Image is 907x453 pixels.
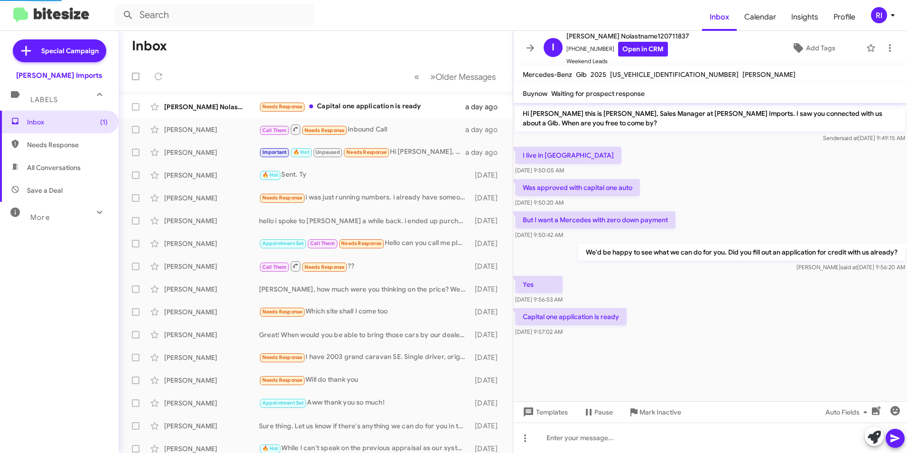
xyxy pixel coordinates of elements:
[164,193,259,203] div: [PERSON_NAME]
[164,148,259,157] div: [PERSON_NAME]
[796,264,905,271] span: [PERSON_NAME] [DATE] 9:56:20 AM
[262,240,304,246] span: Appointment Set
[164,376,259,385] div: [PERSON_NAME]
[259,260,471,272] div: ??
[262,104,303,110] span: Needs Response
[471,421,505,431] div: [DATE]
[515,308,627,325] p: Capital one application is ready
[515,276,563,293] p: Yes
[841,264,857,271] span: said at
[164,307,259,317] div: [PERSON_NAME]
[620,404,689,421] button: Mark Inactive
[164,216,259,226] div: [PERSON_NAME]
[826,3,863,31] a: Profile
[425,67,501,86] button: Next
[825,404,871,421] span: Auto Fields
[262,149,287,155] span: Important
[742,70,796,79] span: [PERSON_NAME]
[871,7,887,23] div: RI
[259,330,471,340] div: Great! When would you be able to bring those cars by our dealership so I can provide a proper app...
[515,179,640,196] p: Was approved with capital one auto
[164,284,259,294] div: [PERSON_NAME]
[784,3,826,31] a: Insights
[164,102,259,112] div: [PERSON_NAME] Nolastname120711837
[515,105,905,132] p: Hi [PERSON_NAME] this is [PERSON_NAME], Sales Manager at [PERSON_NAME] Imports. I saw you connect...
[259,421,471,431] div: Sure thing. Let us know if there's anything we can do for you in the future. Thanks!
[30,95,58,104] span: Labels
[164,170,259,180] div: [PERSON_NAME]
[575,404,620,421] button: Pause
[259,352,471,363] div: I have 2003 grand caravan SE. Single driver, original 96k miles
[806,39,835,57] span: Add Tags
[765,39,861,57] button: Add Tags
[115,4,314,27] input: Search
[164,353,259,362] div: [PERSON_NAME]
[346,149,387,155] span: Needs Response
[515,296,563,303] span: [DATE] 9:56:53 AM
[293,149,309,155] span: 🔥 Hot
[471,353,505,362] div: [DATE]
[818,404,879,421] button: Auto Fields
[414,71,419,83] span: «
[471,307,505,317] div: [DATE]
[471,216,505,226] div: [DATE]
[523,89,547,98] span: Buynow
[408,67,425,86] button: Previous
[409,67,501,86] nav: Page navigation example
[259,123,465,135] div: Inbound Call
[259,216,471,226] div: hello i spoke to [PERSON_NAME] a while back. i ended up purchasing a white one out of [GEOGRAPHIC...
[551,89,645,98] span: Waiting for prospect response
[471,376,505,385] div: [DATE]
[471,398,505,408] div: [DATE]
[259,306,471,317] div: Which site shall I come too
[164,421,259,431] div: [PERSON_NAME]
[471,239,505,248] div: [DATE]
[262,127,287,133] span: Call Them
[639,404,681,421] span: Mark Inactive
[259,284,471,294] div: [PERSON_NAME], how much were you thinking on the price? We use Market-Based pricing for like equi...
[259,238,471,249] div: Hello can you call me please?
[305,264,345,270] span: Needs Response
[262,195,303,201] span: Needs Response
[471,262,505,271] div: [DATE]
[515,211,676,228] p: But I want a Mercedes with zero down payment
[471,284,505,294] div: [DATE]
[566,30,689,42] span: [PERSON_NAME] Nolastname120711837
[262,172,278,178] span: 🔥 Hot
[737,3,784,31] a: Calendar
[259,170,471,180] div: Sent. Ty
[515,231,563,238] span: [DATE] 9:50:42 AM
[315,149,340,155] span: Unpaused
[471,193,505,203] div: [DATE]
[27,117,108,127] span: Inbox
[823,134,905,142] span: Sender [DATE] 9:49:15 AM
[132,38,167,54] h1: Inbox
[16,71,102,80] div: [PERSON_NAME] Imports
[305,127,345,133] span: Needs Response
[702,3,737,31] a: Inbox
[27,140,108,150] span: Needs Response
[259,147,465,158] div: Hi [PERSON_NAME], I hope that you are doing well. I received a job offer in the [GEOGRAPHIC_DATA]...
[262,354,303,360] span: Needs Response
[13,39,106,62] a: Special Campaign
[164,239,259,248] div: [PERSON_NAME]
[341,240,381,246] span: Needs Response
[863,7,897,23] button: RI
[164,398,259,408] div: [PERSON_NAME]
[27,163,81,172] span: All Conversations
[465,148,505,157] div: a day ago
[310,240,335,246] span: Call Them
[578,244,905,261] p: We'd be happy to see what we can do for you. Did you fill out an application for credit with us a...
[521,404,568,421] span: Templates
[164,330,259,340] div: [PERSON_NAME]
[576,70,587,79] span: Glb
[262,377,303,383] span: Needs Response
[259,375,471,386] div: Will do thank you
[515,147,621,164] p: I live in [GEOGRAPHIC_DATA]
[513,404,575,421] button: Templates
[515,199,564,206] span: [DATE] 9:50:20 AM
[164,125,259,134] div: [PERSON_NAME]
